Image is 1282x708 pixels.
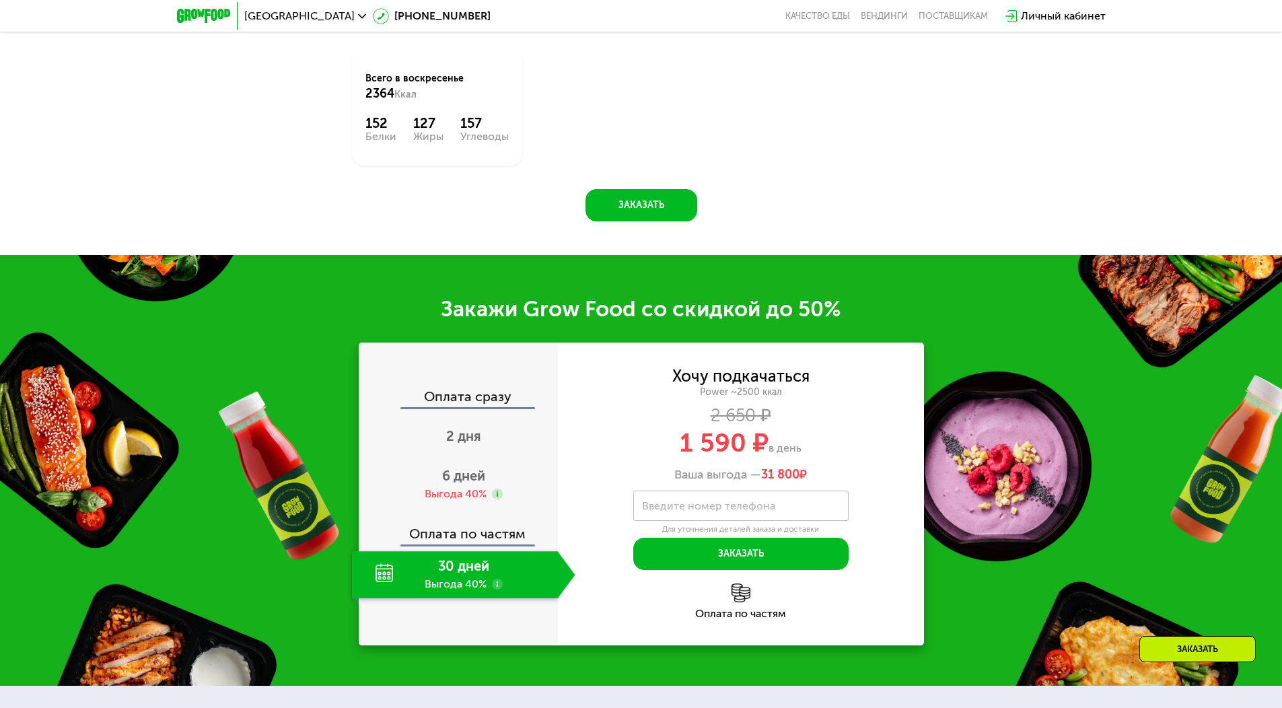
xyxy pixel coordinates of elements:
[1021,8,1106,24] div: Личный кабинет
[373,8,491,24] a: [PHONE_NUMBER]
[732,583,750,602] img: l6xcnZfty9opOoJh.png
[919,11,988,22] div: поставщикам
[394,89,417,100] span: Ккал
[365,86,394,101] span: 2364
[633,538,849,570] button: Заказать
[425,487,487,501] div: Выгода 40%
[413,131,443,142] div: Жиры
[365,115,396,131] div: 152
[365,131,396,142] div: Белки
[558,608,924,619] div: Оплата по частям
[558,409,924,423] div: 2 650 ₽
[244,11,355,22] span: [GEOGRAPHIC_DATA]
[680,427,769,458] span: 1 590 ₽
[558,386,924,398] div: Power ~2500 ккал
[413,115,443,131] div: 127
[442,468,485,484] span: 6 дней
[761,468,807,483] span: ₽
[360,390,558,407] div: Оплата сразу
[769,441,802,454] span: в день
[460,131,509,142] div: Углеводы
[360,514,558,544] div: Оплата по частям
[672,369,810,384] div: Хочу подкачаться
[761,467,799,482] span: 31 800
[861,11,908,22] a: Вендинги
[633,524,849,535] div: Для уточнения деталей заказа и доставки
[585,189,697,221] button: Заказать
[558,468,924,483] div: Ваша выгода —
[446,428,481,444] span: 2 дня
[642,502,775,509] label: Введите номер телефона
[785,11,850,22] a: Качество еды
[460,115,509,131] div: 157
[1139,636,1256,662] div: Заказать
[365,72,509,102] div: Всего в воскресенье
